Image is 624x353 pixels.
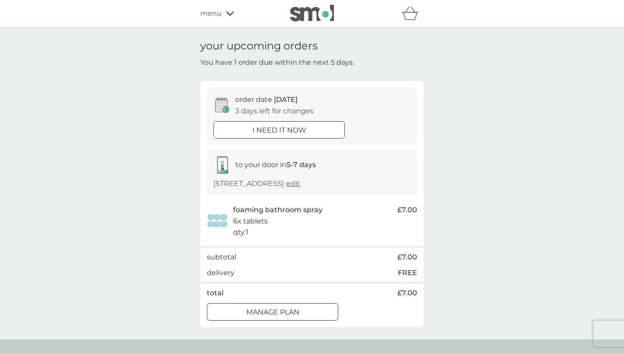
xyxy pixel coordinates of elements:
p: delivery [207,267,234,279]
p: subtotal [207,252,236,263]
span: to your door in [235,161,316,169]
p: foaming bathroom spray [233,204,323,216]
span: £7.00 [397,252,417,263]
span: £7.00 [397,287,417,299]
div: basket [402,5,424,22]
p: qty : 1 [233,227,248,238]
strong: 5-7 days [287,161,316,169]
p: 3 days left for changes [235,105,313,117]
p: 6x tablets [233,216,268,227]
span: [DATE] [274,95,298,104]
p: total [207,287,223,299]
p: i need it now [252,125,306,136]
p: order date [235,94,298,105]
span: £7.00 [397,204,417,216]
p: FREE [398,267,417,279]
h1: your upcoming orders [200,40,318,52]
p: [STREET_ADDRESS] [213,178,300,189]
p: You have 1 order due within the next 5 days. [200,57,354,68]
a: edit [286,179,300,188]
img: smol [290,5,334,21]
p: Manage plan [246,307,299,318]
button: Manage plan [207,303,338,321]
button: i need it now [213,121,345,139]
span: menu [200,8,222,19]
